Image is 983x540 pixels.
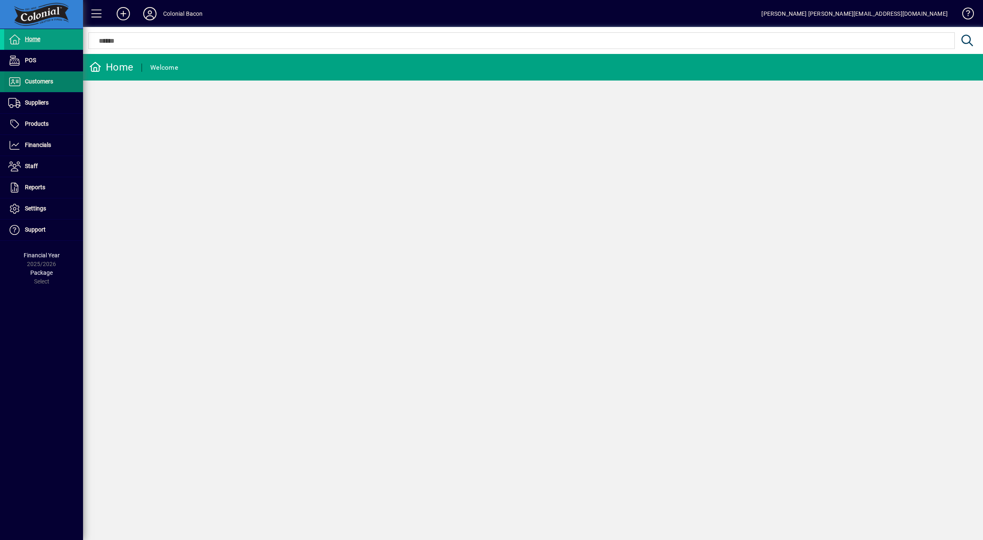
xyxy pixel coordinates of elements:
[4,198,83,219] a: Settings
[163,7,203,20] div: Colonial Bacon
[25,120,49,127] span: Products
[4,50,83,71] a: POS
[25,226,46,233] span: Support
[761,7,948,20] div: [PERSON_NAME] [PERSON_NAME][EMAIL_ADDRESS][DOMAIN_NAME]
[4,220,83,240] a: Support
[4,156,83,177] a: Staff
[25,142,51,148] span: Financials
[25,78,53,85] span: Customers
[4,135,83,156] a: Financials
[25,57,36,64] span: POS
[30,269,53,276] span: Package
[110,6,137,21] button: Add
[150,61,178,74] div: Welcome
[89,61,133,74] div: Home
[25,184,45,191] span: Reports
[4,114,83,134] a: Products
[4,71,83,92] a: Customers
[4,93,83,113] a: Suppliers
[25,99,49,106] span: Suppliers
[25,36,40,42] span: Home
[4,177,83,198] a: Reports
[25,205,46,212] span: Settings
[25,163,38,169] span: Staff
[24,252,60,259] span: Financial Year
[956,2,973,29] a: Knowledge Base
[137,6,163,21] button: Profile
